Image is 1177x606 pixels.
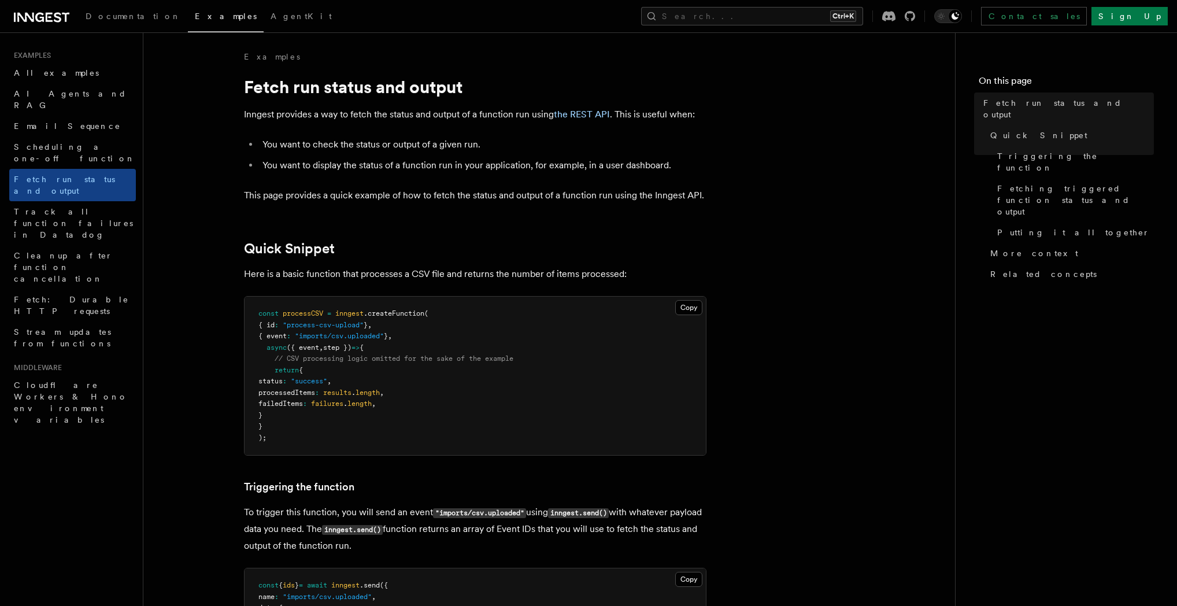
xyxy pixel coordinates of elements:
[364,309,424,317] span: .createFunction
[934,9,962,23] button: Toggle dark mode
[307,581,327,589] span: await
[259,136,706,153] li: You want to check the status or output of a given run.
[990,268,1097,280] span: Related concepts
[424,309,428,317] span: (
[9,136,136,169] a: Scheduling a one-off function
[380,581,388,589] span: ({
[295,332,384,340] span: "imports/csv.uploaded"
[323,343,351,352] span: step })
[291,377,327,385] span: "success"
[188,3,264,32] a: Examples
[14,175,115,195] span: Fetch run status and output
[264,3,339,31] a: AgentKit
[983,97,1154,120] span: Fetch run status and output
[267,343,287,352] span: async
[356,389,380,397] span: length
[993,178,1154,222] a: Fetching triggered function status and output
[360,581,380,589] span: .send
[997,150,1154,173] span: Triggering the function
[258,434,267,442] span: );
[14,121,121,131] span: Email Sequence
[244,479,354,495] a: Triggering the function
[271,12,332,21] span: AgentKit
[1091,7,1168,25] a: Sign Up
[979,93,1154,125] a: Fetch run status and output
[9,363,62,372] span: Middleware
[641,7,863,25] button: Search...Ctrl+K
[244,76,706,97] h1: Fetch run status and output
[675,572,702,587] button: Copy
[372,400,376,408] span: ,
[986,243,1154,264] a: More context
[311,400,343,408] span: failures
[9,322,136,354] a: Stream updates from functions
[351,343,360,352] span: =>
[275,354,513,363] span: // CSV processing logic omitted for the sake of the example
[986,125,1154,146] a: Quick Snippet
[283,581,295,589] span: ids
[14,142,135,163] span: Scheduling a one-off function
[9,375,136,430] a: Cloudflare Workers & Hono environment variables
[283,309,323,317] span: processCSV
[331,581,360,589] span: inngest
[283,321,364,329] span: "process-csv-upload"
[258,400,303,408] span: failedItems
[433,508,526,518] code: "imports/csv.uploaded"
[275,366,299,374] span: return
[327,377,331,385] span: ,
[315,389,319,397] span: :
[86,12,181,21] span: Documentation
[364,321,368,329] span: }
[244,504,706,554] p: To trigger this function, you will send an event using with whatever payload data you need. The f...
[997,227,1150,238] span: Putting it all together
[380,389,384,397] span: ,
[258,411,262,419] span: }
[986,264,1154,284] a: Related concepts
[14,327,111,348] span: Stream updates from functions
[997,183,1154,217] span: Fetching triggered function status and output
[275,593,279,601] span: :
[9,169,136,201] a: Fetch run status and output
[14,89,127,110] span: AI Agents and RAG
[343,400,347,408] span: .
[244,266,706,282] p: Here is a basic function that processes a CSV file and returns the number of items processed:
[244,51,300,62] a: Examples
[275,321,279,329] span: :
[9,116,136,136] a: Email Sequence
[990,130,1087,141] span: Quick Snippet
[14,251,113,283] span: Cleanup after function cancellation
[9,289,136,322] a: Fetch: Durable HTTP requests
[9,62,136,83] a: All examples
[368,321,372,329] span: ,
[360,343,364,352] span: {
[14,68,99,77] span: All examples
[258,321,275,329] span: { id
[258,593,275,601] span: name
[979,74,1154,93] h4: On this page
[258,377,283,385] span: status
[347,400,372,408] span: length
[283,377,287,385] span: :
[9,201,136,245] a: Track all function failures in Datadog
[351,389,356,397] span: .
[548,508,609,518] code: inngest.send()
[258,422,262,430] span: }
[14,295,129,316] span: Fetch: Durable HTTP requests
[9,83,136,116] a: AI Agents and RAG
[283,593,372,601] span: "imports/csv.uploaded"
[372,593,376,601] span: ,
[244,241,335,257] a: Quick Snippet
[258,332,287,340] span: { event
[990,247,1078,259] span: More context
[830,10,856,22] kbd: Ctrl+K
[244,187,706,204] p: This page provides a quick example of how to fetch the status and output of a function run using ...
[384,332,388,340] span: }
[287,343,319,352] span: ({ event
[554,109,610,120] a: the REST API
[388,332,392,340] span: ,
[322,525,383,535] code: inngest.send()
[993,222,1154,243] a: Putting it all together
[319,343,323,352] span: ,
[299,366,303,374] span: {
[323,389,351,397] span: results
